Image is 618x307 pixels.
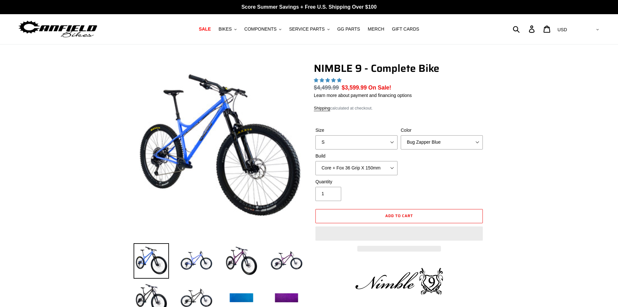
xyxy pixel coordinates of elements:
[244,26,276,32] span: COMPONENTS
[368,83,391,92] span: On Sale!
[135,63,303,232] img: NIMBLE 9 - Complete Bike
[315,209,483,223] button: Add to cart
[289,26,324,32] span: SERVICE PARTS
[314,93,412,98] a: Learn more about payment and financing options
[215,25,240,34] button: BIKES
[385,213,413,219] span: Add to cart
[365,25,388,34] a: MERCH
[219,26,232,32] span: BIKES
[314,78,343,83] span: 4.90 stars
[315,127,398,134] label: Size
[516,22,533,36] input: Search
[334,25,363,34] a: GG PARTS
[315,178,398,185] label: Quantity
[315,153,398,159] label: Build
[314,105,484,111] div: calculated at checkout.
[286,25,332,34] button: SERVICE PARTS
[134,243,169,279] img: Load image into Gallery viewer, NIMBLE 9 - Complete Bike
[241,25,285,34] button: COMPONENTS
[401,127,483,134] label: Color
[389,25,423,34] a: GIFT CARDS
[337,26,360,32] span: GG PARTS
[314,62,484,74] h1: NIMBLE 9 - Complete Bike
[314,106,330,111] a: Shipping
[196,25,214,34] a: SALE
[199,26,211,32] span: SALE
[392,26,419,32] span: GIFT CARDS
[179,243,214,279] img: Load image into Gallery viewer, NIMBLE 9 - Complete Bike
[18,19,98,39] img: Canfield Bikes
[342,84,367,91] span: $3,599.99
[368,26,384,32] span: MERCH
[224,243,259,279] img: Load image into Gallery viewer, NIMBLE 9 - Complete Bike
[314,84,339,91] s: $4,499.99
[269,243,304,279] img: Load image into Gallery viewer, NIMBLE 9 - Complete Bike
